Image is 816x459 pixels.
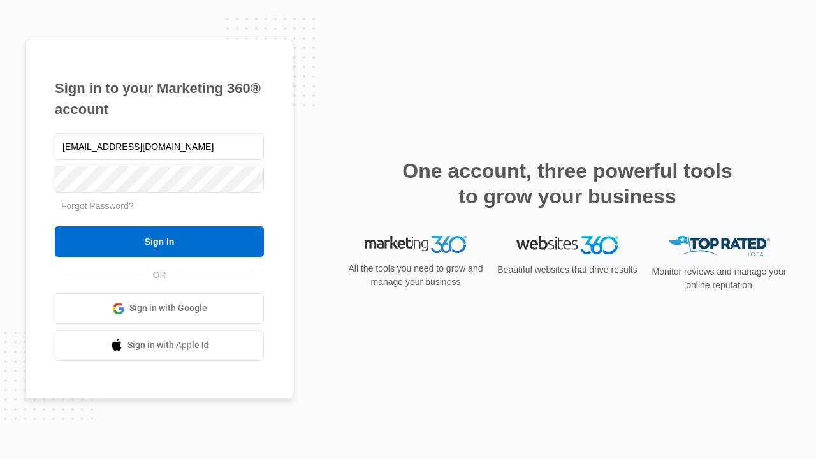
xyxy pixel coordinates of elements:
[516,236,618,254] img: Websites 360
[648,265,790,292] p: Monitor reviews and manage your online reputation
[668,236,770,257] img: Top Rated Local
[496,263,639,277] p: Beautiful websites that drive results
[55,330,264,361] a: Sign in with Apple Id
[144,268,175,282] span: OR
[55,226,264,257] input: Sign In
[344,262,487,289] p: All the tools you need to grow and manage your business
[365,236,467,254] img: Marketing 360
[55,293,264,324] a: Sign in with Google
[398,158,736,209] h2: One account, three powerful tools to grow your business
[61,201,134,211] a: Forgot Password?
[127,339,209,352] span: Sign in with Apple Id
[55,133,264,160] input: Email
[129,302,207,315] span: Sign in with Google
[55,78,264,120] h1: Sign in to your Marketing 360® account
